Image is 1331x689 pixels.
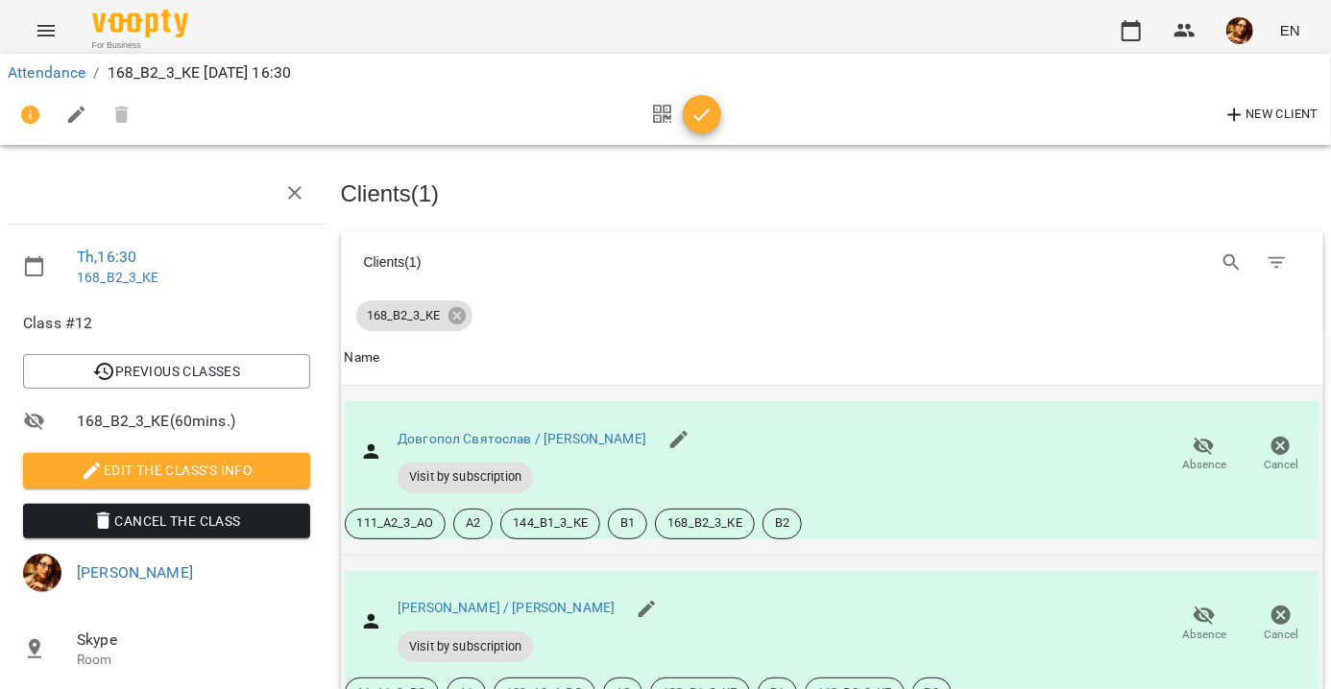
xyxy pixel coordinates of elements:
span: 168_В2_3_КЕ ( 60 mins. ) [77,410,310,433]
span: Cancel [1264,457,1298,473]
span: For Business [92,39,188,52]
span: Previous Classes [38,360,295,383]
button: Menu [23,8,69,54]
div: Name [345,346,380,369]
button: New Client [1219,100,1323,131]
img: 9dd00ee60830ec0099eaf902456f2b61.png [1226,17,1253,44]
span: 168_В2_3_КЕ [356,307,452,324]
button: Absence [1166,428,1243,482]
span: Skype [77,629,310,652]
span: Absence [1182,457,1226,473]
img: Voopty Logo [92,10,188,37]
span: 111_А2_3_АО [346,514,446,532]
a: [PERSON_NAME] / [PERSON_NAME] [398,600,615,615]
button: Cancel the class [23,504,310,538]
p: Room [77,651,310,670]
div: 168_В2_3_КЕ [356,300,472,331]
button: Cancel [1243,597,1319,651]
span: Visit by subscription [398,468,533,486]
button: EN [1272,12,1308,48]
span: 168_В2_3_КЕ [656,514,754,532]
span: Cancel [1264,627,1298,643]
span: Name [345,346,1320,369]
span: Absence [1182,627,1226,643]
span: Cancel the class [38,510,295,533]
p: 168_В2_3_КЕ [DATE] 16:30 [108,61,292,84]
span: New Client [1223,104,1319,127]
span: В1 [609,514,646,532]
a: [PERSON_NAME] [77,563,193,582]
button: Absence [1166,597,1243,651]
button: Filter [1254,240,1300,286]
a: 168_В2_3_КЕ [77,270,159,285]
div: Table Toolbar [341,231,1324,293]
button: Cancel [1243,428,1319,482]
span: EN [1280,20,1300,40]
nav: breadcrumb [8,61,1323,84]
span: Class #12 [23,312,310,335]
span: В2 [763,514,801,532]
a: Довгопол Святослав / [PERSON_NAME] [398,431,646,446]
span: Visit by subscription [398,638,533,655]
span: 144_В1_3_КЕ [501,514,599,532]
button: Previous Classes [23,354,310,389]
button: Search [1209,240,1255,286]
a: Attendance [8,63,85,82]
span: А2 [454,514,492,532]
button: Edit the class's Info [23,453,310,487]
div: Sort [345,346,380,369]
span: Edit the class's Info [38,459,295,482]
li: / [93,61,99,84]
div: Clients ( 1 ) [364,252,815,272]
img: 9dd00ee60830ec0099eaf902456f2b61.png [23,554,61,592]
h3: Clients ( 1 ) [341,181,1324,206]
a: Th , 16:30 [77,248,136,266]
